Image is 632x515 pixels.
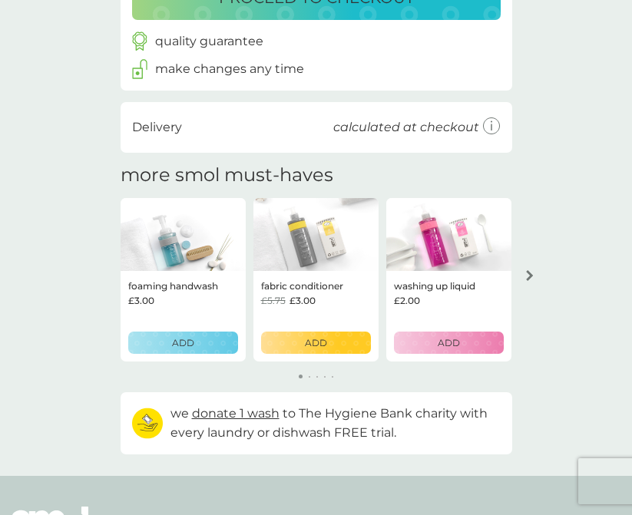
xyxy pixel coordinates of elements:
[333,117,479,137] p: calculated at checkout
[261,293,286,308] span: £5.75
[305,335,327,350] p: ADD
[170,404,501,443] p: we to The Hygiene Bank charity with every laundry or dishwash FREE trial.
[261,332,371,354] button: ADD
[394,279,475,293] p: washing up liquid
[121,164,333,187] h2: more smol must-haves
[132,117,182,137] p: Delivery
[128,332,238,354] button: ADD
[261,279,343,293] p: fabric conditioner
[155,31,263,51] p: quality guarantee
[128,279,218,293] p: foaming handwash
[394,293,420,308] span: £2.00
[290,293,316,308] span: £3.00
[172,335,194,350] p: ADD
[438,335,460,350] p: ADD
[128,293,154,308] span: £3.00
[192,406,280,421] span: donate 1 wash
[394,332,504,354] button: ADD
[155,59,304,79] p: make changes any time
